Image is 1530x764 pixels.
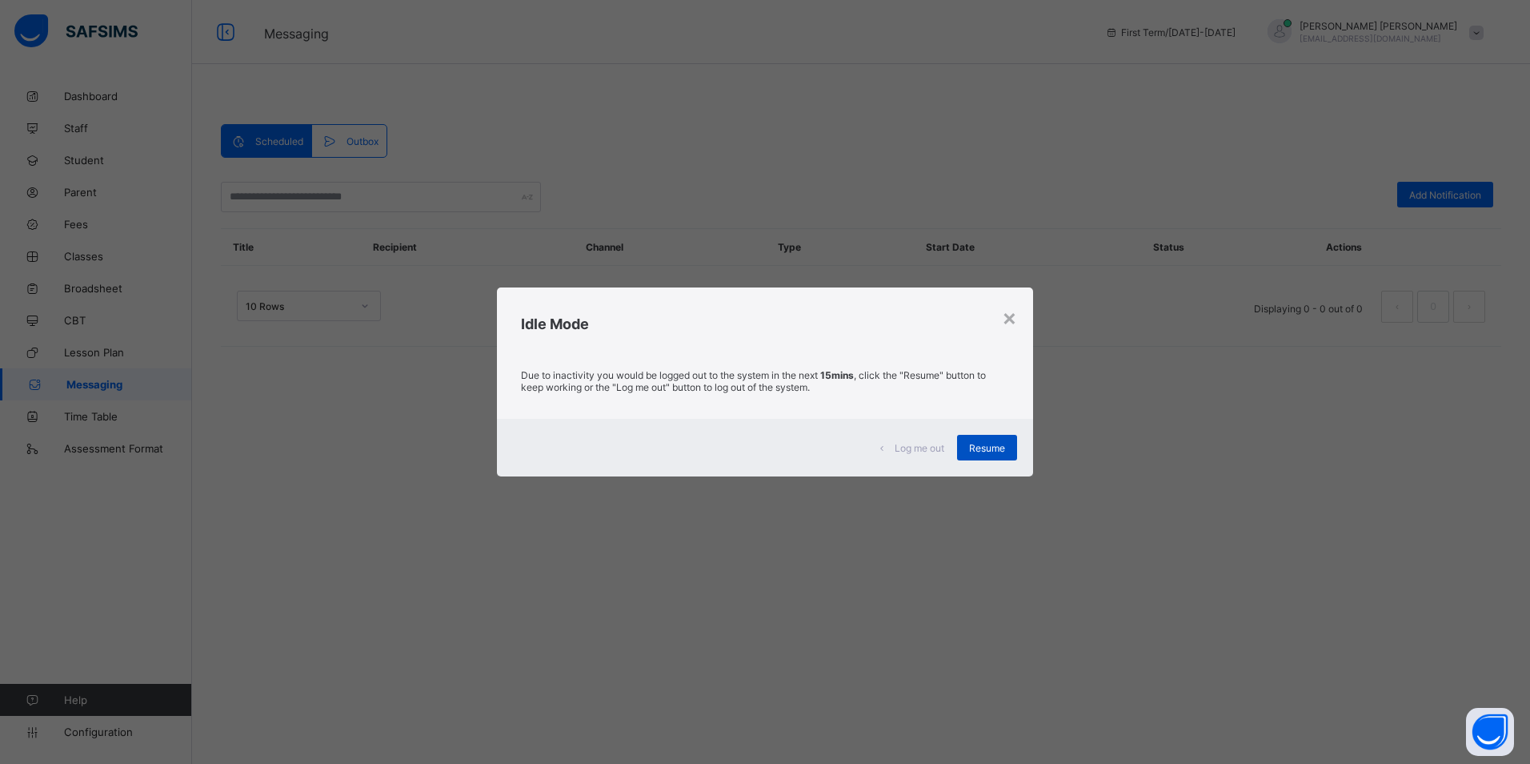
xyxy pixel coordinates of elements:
span: Resume [969,442,1005,454]
div: × [1002,304,1017,331]
button: Open asap [1466,708,1514,756]
strong: 15mins [820,369,854,381]
p: Due to inactivity you would be logged out to the system in the next , click the "Resume" button t... [521,369,1008,393]
span: Log me out [895,442,944,454]
h2: Idle Mode [521,316,1008,332]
